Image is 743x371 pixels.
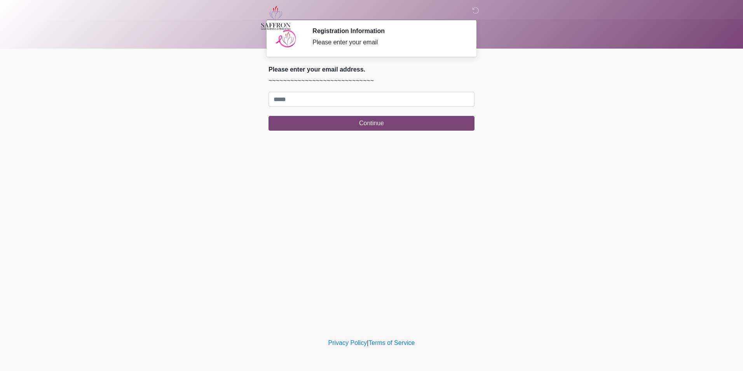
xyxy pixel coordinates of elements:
p: ~~~~~~~~~~~~~~~~~~~~~~~~~~~~~ [269,76,474,86]
a: Privacy Policy [328,339,367,346]
h2: Please enter your email address. [269,66,474,73]
a: | [367,339,368,346]
img: Agent Avatar [274,27,298,51]
button: Continue [269,116,474,131]
div: Please enter your email [312,38,463,47]
img: Saffron Laser Aesthetics and Medical Spa Logo [261,6,291,30]
a: Terms of Service [368,339,415,346]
